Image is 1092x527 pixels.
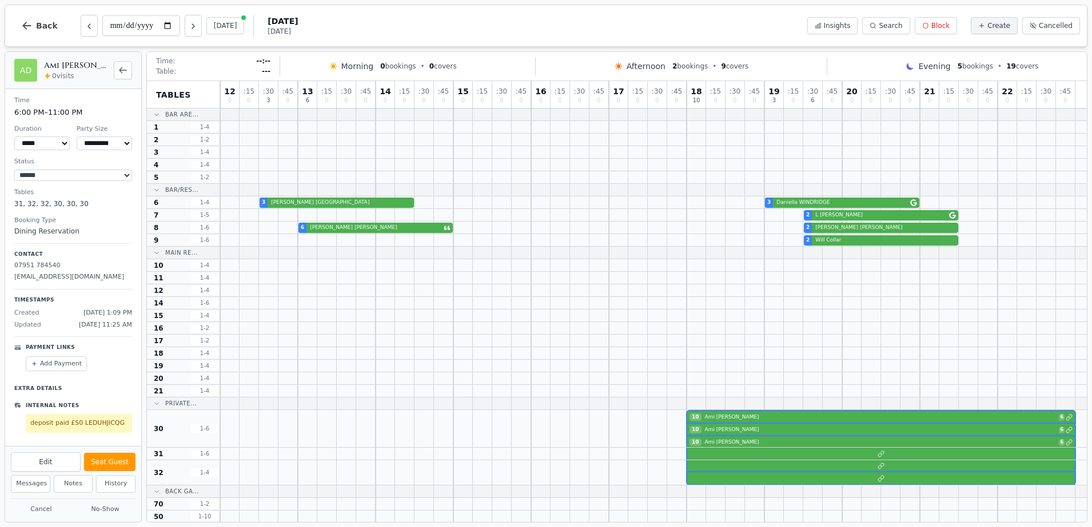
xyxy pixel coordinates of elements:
[14,296,132,304] p: Timestamps
[966,98,970,103] span: 0
[721,62,748,71] span: covers
[14,199,132,209] dd: 31, 32, 32, 30, 30, 30
[14,157,132,167] dt: Status
[958,62,993,71] span: bookings
[191,468,218,477] span: 1 - 4
[1044,98,1047,103] span: 0
[154,299,164,308] span: 14
[791,98,795,103] span: 0
[14,226,132,236] dd: Dining Reservation
[156,57,175,66] span: Time:
[256,57,270,66] span: --:--
[14,188,132,198] dt: Tables
[806,211,810,219] span: 2
[191,123,218,131] span: 1 - 4
[321,88,332,95] span: : 15
[438,88,449,95] span: : 45
[1060,88,1071,95] span: : 45
[477,88,488,95] span: : 15
[429,62,434,70] span: 0
[191,336,218,345] span: 1 - 2
[714,98,717,103] span: 0
[613,87,624,95] span: 17
[441,98,445,103] span: 0
[114,61,132,79] button: Back to bookings list
[154,273,164,283] span: 11
[384,98,387,103] span: 0
[302,87,313,95] span: 13
[14,380,132,393] p: Extra Details
[862,17,910,34] button: Search
[519,98,523,103] span: 0
[165,186,198,194] span: Bar/Res...
[244,88,254,95] span: : 15
[767,199,771,207] span: 3
[75,502,135,517] button: No-Show
[154,424,164,433] span: 30
[691,87,702,95] span: 18
[421,62,425,71] span: •
[1006,98,1009,103] span: 0
[191,286,218,295] span: 1 - 4
[154,374,164,383] span: 20
[154,236,158,245] span: 9
[632,88,643,95] span: : 15
[949,212,956,219] svg: Google booking
[380,62,385,70] span: 0
[286,98,289,103] span: 0
[824,21,851,30] span: Insights
[26,402,79,410] p: Internal Notes
[1059,414,1065,421] span: 6
[344,98,348,103] span: 0
[325,98,328,103] span: 0
[672,62,677,70] span: 2
[191,512,218,521] span: 1 - 10
[772,98,776,103] span: 3
[908,98,911,103] span: 0
[982,88,993,95] span: : 45
[703,413,1058,421] span: Ami [PERSON_NAME]
[96,475,135,493] button: History
[850,98,854,103] span: 0
[1022,17,1080,34] button: Cancelled
[1006,62,1038,71] span: covers
[191,273,218,282] span: 1 - 4
[1039,21,1073,30] span: Cancelled
[597,98,600,103] span: 0
[402,98,406,103] span: 0
[154,336,164,345] span: 17
[915,17,957,34] button: Block
[1002,87,1013,95] span: 22
[806,236,810,244] span: 2
[268,27,298,36] span: [DATE]
[399,88,410,95] span: : 15
[156,89,191,100] span: Tables
[1063,98,1067,103] span: 0
[496,88,507,95] span: : 30
[971,17,1018,34] button: Create
[500,98,503,103] span: 0
[811,98,814,103] span: 6
[813,236,956,244] span: Will Collar
[269,199,412,207] span: [PERSON_NAME] [GEOGRAPHIC_DATA]
[154,324,164,333] span: 16
[693,98,700,103] span: 10
[1059,427,1065,433] span: 6
[422,98,425,103] span: 0
[14,320,41,330] span: Updated
[83,308,132,318] span: [DATE] 1:09 PM
[154,160,158,170] span: 4
[191,424,218,433] span: 1 - 6
[154,135,158,144] span: 2
[672,62,708,71] span: bookings
[26,356,87,372] button: Add Payment
[555,88,565,95] span: : 15
[308,224,443,232] span: [PERSON_NAME] [PERSON_NAME]
[11,475,50,493] button: Messages
[156,67,176,76] span: Table:
[774,199,909,207] span: Daniella WINDRIDGE
[79,320,132,330] span: [DATE] 11:25 AM
[752,98,756,103] span: 0
[191,223,218,232] span: 1 - 6
[535,87,546,95] span: 16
